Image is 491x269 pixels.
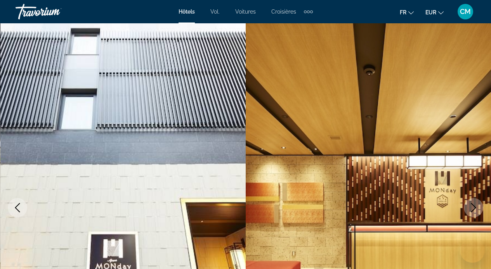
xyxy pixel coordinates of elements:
button: Changer de langue [400,7,414,18]
font: fr [400,9,406,16]
a: Voitures [235,9,256,15]
font: EUR [425,9,436,16]
button: Next image [464,198,483,217]
a: Croisières [271,9,296,15]
button: Changer de devise [425,7,444,18]
button: Éléments de navigation supplémentaires [304,5,313,18]
a: Travorium [16,2,93,22]
button: Previous image [8,198,27,217]
a: Vol. [210,9,220,15]
font: CM [460,7,471,16]
button: Menu utilisateur [455,3,475,20]
iframe: Bouton de lancement de la fenêtre de messagerie [460,238,485,263]
a: Hôtels [179,9,195,15]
